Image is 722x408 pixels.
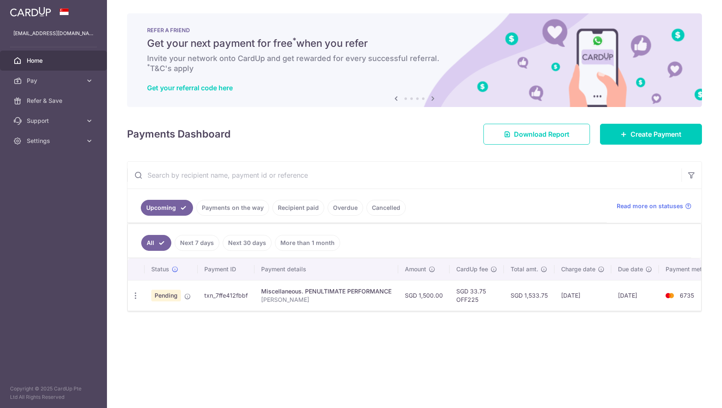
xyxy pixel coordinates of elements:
td: SGD 1,500.00 [398,280,450,311]
a: Get your referral code here [147,84,233,92]
h5: Get your next payment for free when you refer [147,37,682,50]
th: Payment ID [198,258,254,280]
a: All [141,235,171,251]
span: Settings [27,137,82,145]
span: Total amt. [511,265,538,273]
p: [EMAIL_ADDRESS][DOMAIN_NAME] [13,29,94,38]
div: Miscellaneous. PENULTIMATE PERFORMANCE [261,287,392,296]
span: Read more on statuses [617,202,683,210]
a: Upcoming [141,200,193,216]
img: CardUp [10,7,51,17]
a: Overdue [328,200,363,216]
span: 6735 [680,292,694,299]
span: Home [27,56,82,65]
td: SGD 33.75 OFF225 [450,280,504,311]
td: [DATE] [611,280,659,311]
span: Download Report [514,129,569,139]
span: Status [151,265,169,273]
a: Next 7 days [175,235,219,251]
a: Read more on statuses [617,202,691,210]
a: Recipient paid [272,200,324,216]
th: Payment details [254,258,398,280]
a: Create Payment [600,124,702,145]
span: Help [19,6,36,13]
a: Payments on the way [196,200,269,216]
a: Next 30 days [223,235,272,251]
p: [PERSON_NAME] [261,296,392,304]
span: Due date [618,265,643,273]
span: Refer & Save [27,97,82,105]
span: Pay [27,76,82,85]
span: Pending [151,290,181,301]
span: CardUp fee [456,265,488,273]
img: Bank Card [661,291,678,301]
p: REFER A FRIEND [147,27,682,33]
span: Create Payment [630,129,681,139]
span: Support [27,117,82,125]
a: Cancelled [366,200,406,216]
h6: Invite your network onto CardUp and get rewarded for every successful referral. T&C's apply [147,54,682,74]
input: Search by recipient name, payment id or reference [127,162,681,189]
img: RAF banner [127,13,702,107]
td: txn_7ffe412fbbf [198,280,254,311]
td: SGD 1,533.75 [504,280,554,311]
span: Amount [405,265,426,273]
td: [DATE] [554,280,611,311]
span: Charge date [561,265,595,273]
a: Download Report [483,124,590,145]
h4: Payments Dashboard [127,127,231,142]
a: More than 1 month [275,235,340,251]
